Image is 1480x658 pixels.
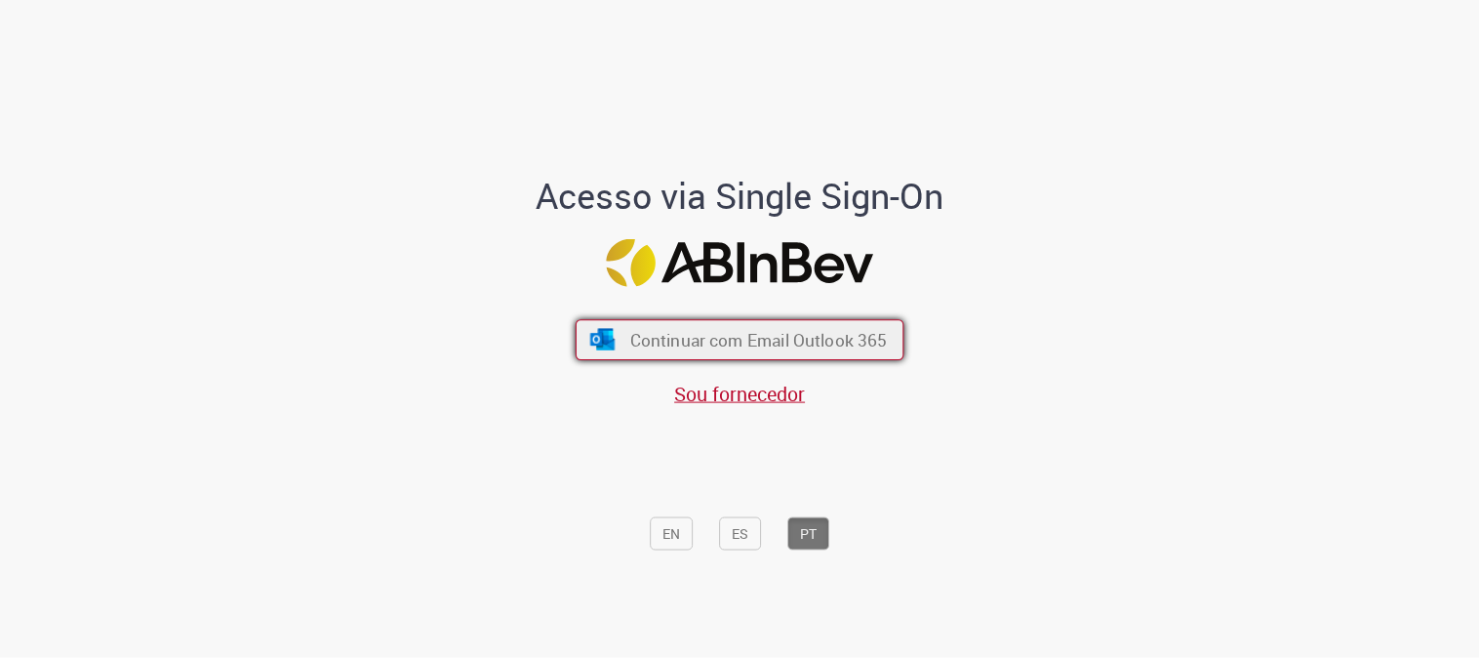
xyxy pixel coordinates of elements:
[630,329,888,351] span: Continuar com Email Outlook 365
[720,517,762,551] button: ES
[607,238,874,286] img: Logo ABInBev
[588,329,617,350] img: ícone Azure/Microsoft 360
[651,517,694,551] button: EN
[788,517,830,551] button: PT
[469,177,1011,216] h1: Acesso via Single Sign-On
[675,381,806,407] a: Sou fornecedor
[576,319,904,360] button: ícone Azure/Microsoft 360 Continuar com Email Outlook 365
